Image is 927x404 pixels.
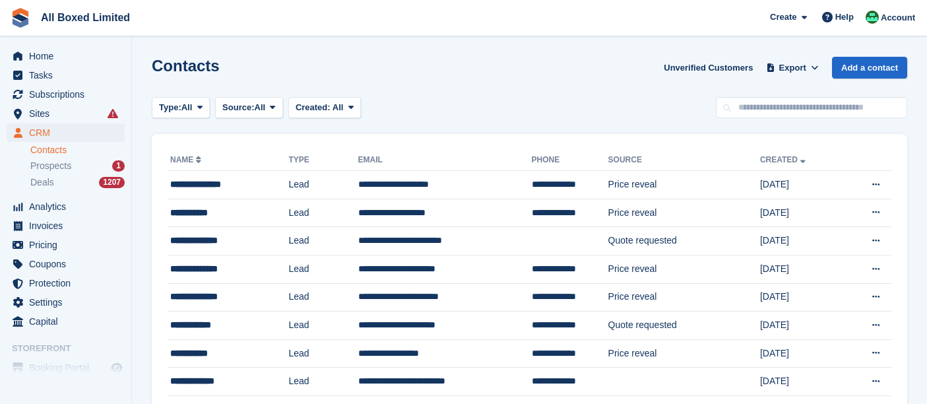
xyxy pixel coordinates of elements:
[181,101,193,114] span: All
[7,85,125,104] a: menu
[152,97,210,119] button: Type: All
[333,102,344,112] span: All
[7,104,125,123] a: menu
[835,11,854,24] span: Help
[29,217,108,235] span: Invoices
[29,236,108,254] span: Pricing
[760,283,844,312] td: [DATE]
[30,176,125,189] a: Deals 1207
[881,11,915,24] span: Account
[152,57,220,75] h1: Contacts
[608,312,760,340] td: Quote requested
[608,199,760,227] td: Price reveal
[608,150,760,171] th: Source
[296,102,331,112] span: Created:
[29,255,108,273] span: Coupons
[832,57,907,79] a: Add a contact
[760,171,844,199] td: [DATE]
[770,11,796,24] span: Create
[288,312,358,340] td: Lead
[532,150,608,171] th: Phone
[99,177,125,188] div: 1207
[109,360,125,376] a: Preview store
[658,57,758,79] a: Unverified Customers
[29,85,108,104] span: Subscriptions
[29,123,108,142] span: CRM
[288,199,358,227] td: Lead
[760,339,844,368] td: [DATE]
[29,312,108,331] span: Capital
[760,199,844,227] td: [DATE]
[288,368,358,396] td: Lead
[29,47,108,65] span: Home
[288,227,358,255] td: Lead
[760,368,844,396] td: [DATE]
[608,227,760,255] td: Quote requested
[11,8,30,28] img: stora-icon-8386f47178a22dfd0bd8f6a31ec36ba5ce8667c1dd55bd0f319d3a0aa187defe.svg
[760,255,844,283] td: [DATE]
[255,101,266,114] span: All
[7,274,125,292] a: menu
[7,66,125,84] a: menu
[288,255,358,283] td: Lead
[29,293,108,312] span: Settings
[7,217,125,235] a: menu
[608,255,760,283] td: Price reveal
[108,108,118,119] i: Smart entry sync failures have occurred
[760,227,844,255] td: [DATE]
[608,171,760,199] td: Price reveal
[159,101,181,114] span: Type:
[763,57,821,79] button: Export
[760,155,808,164] a: Created
[29,358,108,377] span: Booking Portal
[7,236,125,254] a: menu
[358,150,532,171] th: Email
[30,176,54,189] span: Deals
[12,342,131,355] span: Storefront
[222,101,254,114] span: Source:
[288,283,358,312] td: Lead
[30,160,71,172] span: Prospects
[29,66,108,84] span: Tasks
[7,255,125,273] a: menu
[7,312,125,331] a: menu
[7,47,125,65] a: menu
[29,197,108,216] span: Analytics
[608,283,760,312] td: Price reveal
[288,339,358,368] td: Lead
[288,150,358,171] th: Type
[608,339,760,368] td: Price reveal
[215,97,283,119] button: Source: All
[866,11,879,24] img: Enquiries
[29,104,108,123] span: Sites
[30,144,125,156] a: Contacts
[7,358,125,377] a: menu
[760,312,844,340] td: [DATE]
[779,61,806,75] span: Export
[7,123,125,142] a: menu
[288,97,361,119] button: Created: All
[170,155,204,164] a: Name
[30,159,125,173] a: Prospects 1
[7,197,125,216] a: menu
[29,274,108,292] span: Protection
[112,160,125,172] div: 1
[7,293,125,312] a: menu
[288,171,358,199] td: Lead
[36,7,135,28] a: All Boxed Limited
